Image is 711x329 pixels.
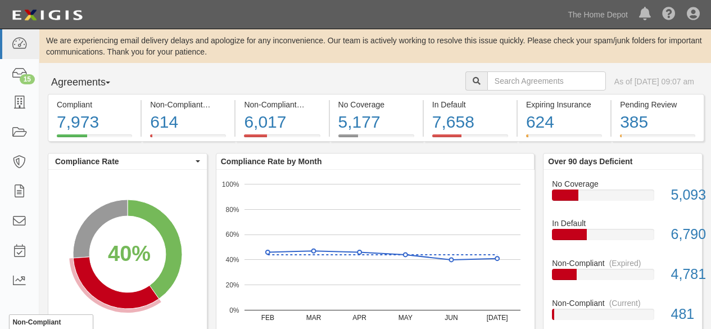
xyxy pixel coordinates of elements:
[544,298,702,309] div: Non-Compliant
[39,35,711,57] div: We are experiencing email delivery delays and apologize for any inconvenience. Our team is active...
[526,110,602,134] div: 624
[225,205,239,213] text: 80%
[12,318,61,326] b: Non-Compliant
[518,134,610,143] a: Expiring Insurance624
[244,110,320,134] div: 6,017
[609,298,641,309] div: (Current)
[445,314,458,322] text: JUN
[352,314,366,322] text: APR
[221,157,322,166] b: Compliance Rate by Month
[612,134,704,143] a: Pending Review385
[207,99,239,110] div: (Current)
[225,231,239,238] text: 60%
[614,76,694,87] div: As of [DATE] 09:07 am
[48,154,207,169] button: Compliance Rate
[338,99,414,110] div: No Coverage
[108,238,151,269] div: 40%
[609,258,641,269] div: (Expired)
[544,178,702,190] div: No Coverage
[662,8,676,21] i: Help Center - Complianz
[244,99,320,110] div: Non-Compliant (Expired)
[261,314,274,322] text: FEB
[544,258,702,269] div: Non-Compliant
[526,99,602,110] div: Expiring Insurance
[48,71,132,94] button: Agreements
[8,5,86,25] img: logo-5460c22ac91f19d4615b14bd174203de0afe785f0fc80cf4dbbc73dc1793850b.png
[552,218,694,258] a: In Default6,790
[55,156,193,167] span: Compliance Rate
[57,110,132,134] div: 7,973
[663,264,702,285] div: 4,781
[338,110,414,134] div: 5,177
[548,157,632,166] b: Over 90 days Deficient
[663,224,702,245] div: 6,790
[306,314,321,322] text: MAR
[150,99,226,110] div: Non-Compliant (Current)
[552,258,694,298] a: Non-Compliant(Expired)4,781
[142,134,234,143] a: Non-Compliant(Current)614
[432,110,508,134] div: 7,658
[225,281,239,289] text: 20%
[552,298,694,329] a: Non-Compliant(Current)481
[663,304,702,325] div: 481
[620,99,695,110] div: Pending Review
[398,314,413,322] text: MAY
[424,134,517,143] a: In Default7,658
[222,180,239,188] text: 100%
[236,134,328,143] a: Non-Compliant(Expired)6,017
[432,99,508,110] div: In Default
[544,218,702,229] div: In Default
[225,256,239,264] text: 40%
[620,110,695,134] div: 385
[48,134,141,143] a: Compliant7,973
[301,99,333,110] div: (Expired)
[20,74,35,84] div: 15
[229,306,239,314] text: 0%
[330,134,423,143] a: No Coverage5,177
[487,314,508,322] text: [DATE]
[552,178,694,218] a: No Coverage5,093
[562,3,633,26] a: The Home Depot
[487,71,606,91] input: Search Agreements
[150,110,226,134] div: 614
[663,185,702,205] div: 5,093
[57,99,132,110] div: Compliant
